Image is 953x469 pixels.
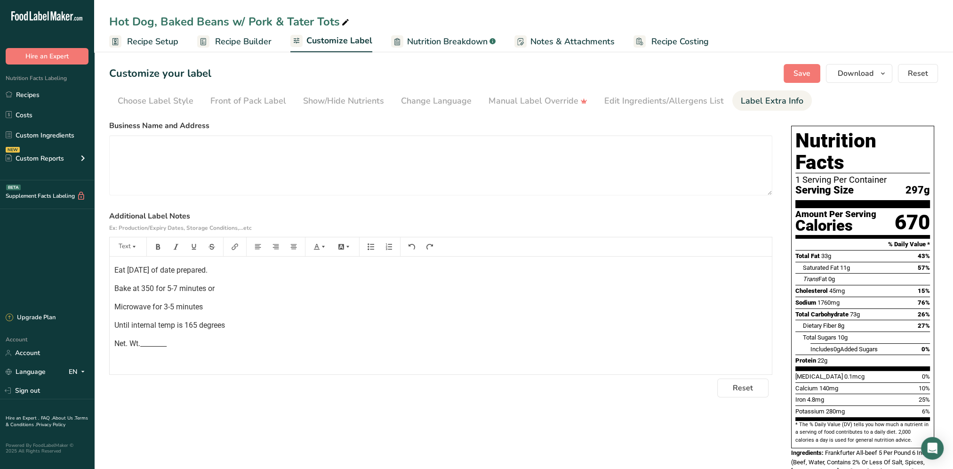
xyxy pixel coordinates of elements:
[795,219,876,233] div: Calories
[826,408,845,415] span: 280mg
[791,449,824,456] span: Ingredients:
[6,443,88,454] div: Powered By FoodLabelMaker © 2025 All Rights Reserved
[795,311,849,318] span: Total Carbohydrate
[828,275,835,283] span: 0g
[114,266,208,275] span: Eat [DATE] of date prepared.
[6,48,88,65] button: Hire an Expert
[908,68,928,79] span: Reset
[795,287,828,294] span: Cholesterol
[838,68,873,79] span: Download
[741,95,803,107] div: Label Extra Info
[795,175,930,185] div: 1 Serving Per Container
[793,68,810,79] span: Save
[844,373,865,380] span: 0.1mcg
[391,31,496,52] a: Nutrition Breakdown
[6,364,46,380] a: Language
[6,147,20,153] div: NEW
[733,382,753,394] span: Reset
[838,334,848,341] span: 10g
[633,31,709,52] a: Recipe Costing
[826,64,892,83] button: Download
[807,396,824,403] span: 4.8mg
[303,95,384,107] div: Show/Hide Nutrients
[921,346,930,353] span: 0%
[407,35,488,48] span: Nutrition Breakdown
[6,185,21,190] div: BETA
[795,239,930,250] section: % Daily Value *
[6,415,39,421] a: Hire an Expert .
[795,210,876,219] div: Amount Per Serving
[803,322,836,329] span: Dietary Fiber
[109,31,178,52] a: Recipe Setup
[109,210,772,233] label: Additional Label Notes
[840,264,850,271] span: 11g
[114,284,215,293] span: Bake at 350 for 5-7 minutes or
[6,415,88,428] a: Terms & Conditions .
[795,373,843,380] span: [MEDICAL_DATA]
[810,346,878,353] span: Includes Added Sugars
[514,31,615,52] a: Notes & Attachments
[838,322,844,329] span: 8g
[306,34,372,47] span: Customize Label
[6,154,64,163] div: Custom Reports
[922,373,930,380] span: 0%
[530,35,615,48] span: Notes & Attachments
[36,421,65,428] a: Privacy Policy
[114,321,225,330] span: Until internal temp is 165 degrees
[109,66,211,81] h1: Customize your label
[401,95,472,107] div: Change Language
[803,264,839,271] span: Saturated Fat
[127,35,178,48] span: Recipe Setup
[918,287,930,294] span: 15%
[717,379,769,397] button: Reset
[210,95,286,107] div: Front of Pack Label
[919,396,930,403] span: 25%
[850,311,860,318] span: 73g
[290,30,372,53] a: Customize Label
[489,95,587,107] div: Manual Label Override
[41,415,52,421] a: FAQ .
[898,64,938,83] button: Reset
[795,357,816,364] span: Protein
[6,313,56,323] div: Upgrade Plan
[821,252,831,259] span: 33g
[803,275,827,283] span: Fat
[795,421,930,444] section: * The % Daily Value (DV) tells you how much a nutrient in a serving of food contributes to a dail...
[803,275,818,283] i: Trans
[918,299,930,306] span: 76%
[803,334,836,341] span: Total Sugars
[918,252,930,259] span: 43%
[604,95,724,107] div: Edit Ingredients/Allergens List
[918,264,930,271] span: 57%
[922,408,930,415] span: 6%
[114,239,142,254] button: Text
[919,385,930,392] span: 10%
[817,357,827,364] span: 22g
[109,13,351,30] div: Hot Dog, Baked Beans w/ Pork & Tater Tots
[829,287,845,294] span: 45mg
[817,299,840,306] span: 1760mg
[69,366,88,378] div: EN
[921,437,944,460] div: Open Intercom Messenger
[819,385,838,392] span: 140mg
[918,311,930,318] span: 26%
[795,130,930,173] h1: Nutrition Facts
[918,322,930,329] span: 27%
[118,95,193,107] div: Choose Label Style
[114,302,203,311] span: Microwave for 3-5 minutes
[114,339,167,348] span: Net. Wt.________
[795,396,806,403] span: Iron
[795,252,820,259] span: Total Fat
[833,346,840,353] span: 0g
[795,385,818,392] span: Calcium
[215,35,272,48] span: Recipe Builder
[52,415,75,421] a: About Us .
[795,299,816,306] span: Sodium
[109,224,252,232] span: Ex: Production/Expiry Dates, Storage Conditions,...etc
[784,64,820,83] button: Save
[895,210,930,235] div: 670
[197,31,272,52] a: Recipe Builder
[795,408,825,415] span: Potassium
[795,185,854,196] span: Serving Size
[109,120,772,131] label: Business Name and Address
